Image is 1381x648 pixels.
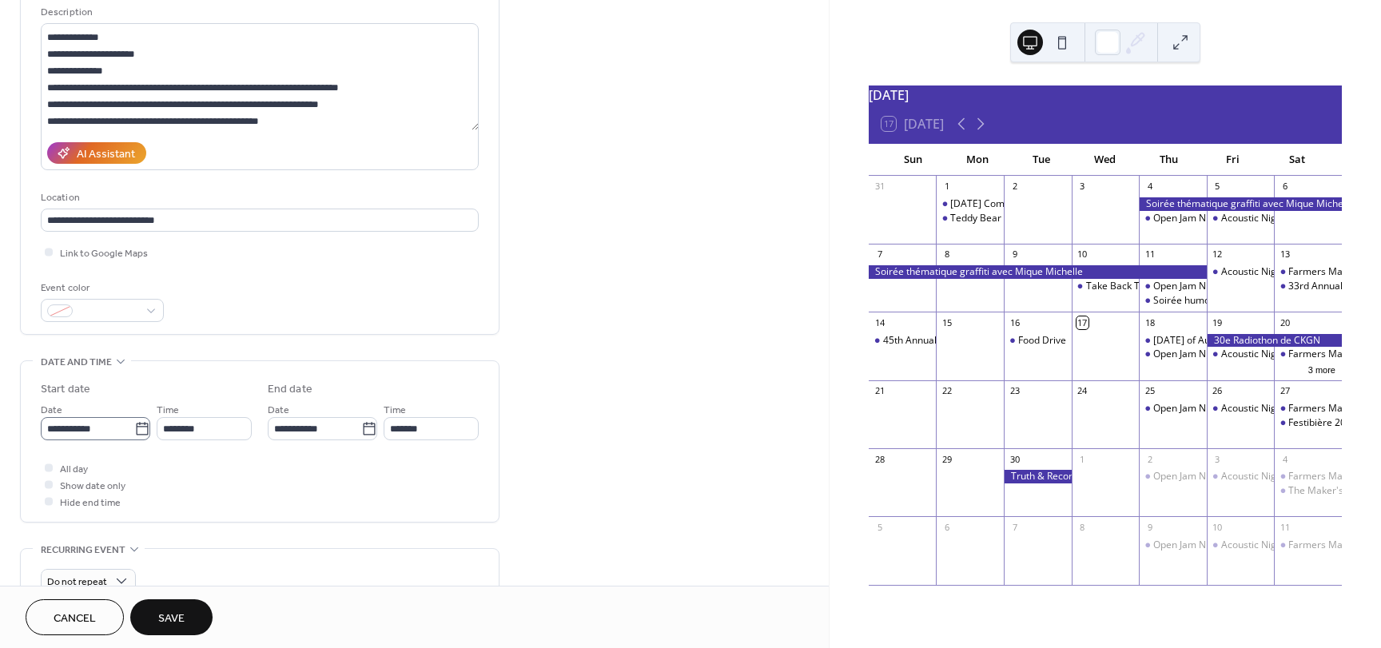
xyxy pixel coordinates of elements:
[1274,470,1342,483] div: Farmers Market
[1144,453,1156,465] div: 2
[1139,470,1207,483] div: Open Jam Night at Bidule
[1274,402,1342,415] div: Farmers Market
[1265,144,1329,176] div: Sat
[130,599,213,635] button: Save
[54,610,96,627] span: Cancel
[1077,453,1088,465] div: 1
[874,453,886,465] div: 28
[1207,265,1275,279] div: Acoustic Night with Kurt and Friends at The Oasis
[1212,385,1224,397] div: 26
[1288,265,1360,279] div: Farmers Market
[1137,144,1201,176] div: Thu
[941,316,953,328] div: 15
[41,189,476,206] div: Location
[1139,402,1207,415] div: Open Jam Night at Bidule
[384,402,406,419] span: Time
[1153,402,1333,415] div: Open Jam Night at [GEOGRAPHIC_DATA]
[1144,248,1156,260] div: 11
[268,381,312,398] div: End date
[157,402,179,419] span: Time
[941,453,953,465] div: 29
[1207,212,1275,225] div: Acoustic Night with Kurt and Friends at The Oasis
[1144,385,1156,397] div: 25
[41,4,476,21] div: Description
[41,354,112,371] span: Date and time
[47,142,146,164] button: AI Assistant
[60,495,121,511] span: Hide end time
[1153,294,1320,308] div: Soirée humour avec [PERSON_NAME]
[941,521,953,533] div: 6
[1153,470,1333,483] div: Open Jam Night at [GEOGRAPHIC_DATA]
[1077,248,1088,260] div: 10
[1086,280,1177,293] div: Take Back The Night
[268,402,289,419] span: Date
[1009,181,1021,193] div: 2
[1139,197,1342,211] div: Soirée thématique graffiti avec Mique Michelle
[1077,316,1088,328] div: 17
[1288,470,1360,483] div: Farmers Market
[1009,453,1021,465] div: 30
[882,144,945,176] div: Sun
[1279,181,1291,193] div: 6
[874,385,886,397] div: 21
[1274,539,1342,552] div: Farmers Market
[1274,265,1342,279] div: Farmers Market
[60,461,88,478] span: All day
[60,478,125,495] span: Show date only
[41,381,90,398] div: Start date
[1274,416,1342,430] div: Festibière 2025 avec Règlement 17 et Corridor 11
[941,181,953,193] div: 1
[1302,362,1342,376] button: 3 more
[869,85,1342,105] div: [DATE]
[1212,521,1224,533] div: 10
[1279,453,1291,465] div: 4
[1077,385,1088,397] div: 24
[869,334,937,348] div: 45th Annual Terry Fox Run
[1139,280,1207,293] div: Open Jam Night at Bidule
[1144,181,1156,193] div: 4
[936,212,1004,225] div: Teddy Bear Drop Fundraiser
[950,197,1212,211] div: [DATE] Community BBQ | [DEMOGRAPHIC_DATA] Local 89
[1288,402,1360,415] div: Farmers Market
[77,146,135,163] div: AI Assistant
[1153,212,1333,225] div: Open Jam Night at [GEOGRAPHIC_DATA]
[1288,348,1360,361] div: Farmers Market
[1004,334,1072,348] div: Food Drive
[936,197,1004,211] div: Labour Day Community BBQ | UNIFOR Local 89
[60,245,148,262] span: Link to Google Maps
[1073,144,1137,176] div: Wed
[1077,181,1088,193] div: 3
[1072,280,1140,293] div: Take Back The Night
[883,334,1033,348] div: 45th Annual [PERSON_NAME] Run
[1279,521,1291,533] div: 11
[1212,181,1224,193] div: 5
[1139,334,1207,348] div: Dog Days of Autumn
[874,521,886,533] div: 5
[1212,248,1224,260] div: 12
[941,248,953,260] div: 8
[1212,316,1224,328] div: 19
[1144,521,1156,533] div: 9
[1274,280,1342,293] div: 33rd Annual BAG - Chamber of Commerce Business Awards Gala
[41,542,125,559] span: Recurring event
[1009,144,1073,176] div: Tue
[874,181,886,193] div: 31
[1288,539,1360,552] div: Farmers Market
[1139,294,1207,308] div: Soirée humour avec François Massicotte
[1207,348,1275,361] div: Acoustic Night with Kurt and Friends at The Oasis
[1077,521,1088,533] div: 8
[1009,316,1021,328] div: 16
[1274,348,1342,361] div: Farmers Market
[950,212,1077,225] div: Teddy Bear Drop Fundraiser
[1153,348,1333,361] div: Open Jam Night at [GEOGRAPHIC_DATA]
[1009,385,1021,397] div: 23
[1279,316,1291,328] div: 20
[1212,453,1224,465] div: 3
[1153,334,1233,348] div: [DATE] of Autumn
[1153,539,1333,552] div: Open Jam Night at [GEOGRAPHIC_DATA]
[1207,402,1275,415] div: Acoustic Night with Kurt and Friends at The Oasis
[26,599,124,635] button: Cancel
[1279,248,1291,260] div: 13
[1139,539,1207,552] div: Open Jam Night at Bidule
